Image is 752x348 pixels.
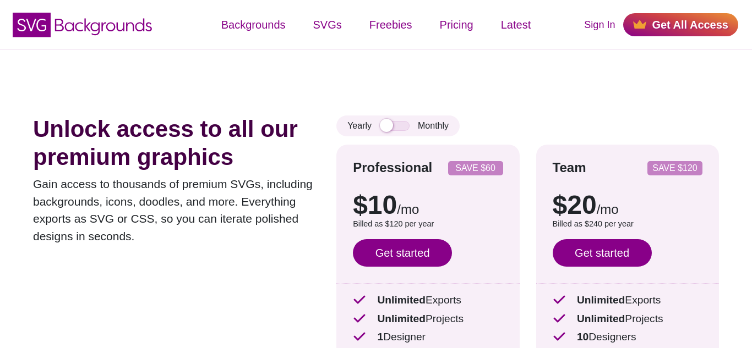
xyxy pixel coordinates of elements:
strong: Unlimited [577,313,625,324]
span: /mo [397,202,419,217]
p: $10 [353,192,503,218]
strong: Unlimited [577,294,625,306]
p: Exports [353,292,503,308]
a: Get All Access [623,13,738,36]
strong: Team [553,160,586,175]
a: Pricing [426,8,487,41]
a: Latest [487,8,544,41]
a: SVGs [299,8,356,41]
h1: Unlock access to all our premium graphics [33,115,320,171]
a: Backgrounds [208,8,299,41]
a: Sign In [584,18,615,32]
p: Exports [553,292,702,308]
p: Projects [553,311,702,327]
p: Billed as $120 per year [353,218,503,230]
strong: Professional [353,160,432,175]
p: Billed as $240 per year [553,218,702,230]
a: Get started [353,239,452,267]
strong: 1 [377,331,383,343]
p: SAVE $60 [453,164,499,173]
p: Designer [353,329,503,345]
div: Yearly Monthly [336,115,460,136]
strong: 10 [577,331,588,343]
p: SAVE $120 [652,164,698,173]
span: /mo [597,202,619,217]
p: $20 [553,192,702,218]
p: Designers [553,329,702,345]
a: Freebies [356,8,426,41]
strong: Unlimited [377,313,425,324]
strong: Unlimited [377,294,425,306]
a: Get started [553,239,652,267]
p: Projects [353,311,503,327]
p: Gain access to thousands of premium SVGs, including backgrounds, icons, doodles, and more. Everyt... [33,175,320,245]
